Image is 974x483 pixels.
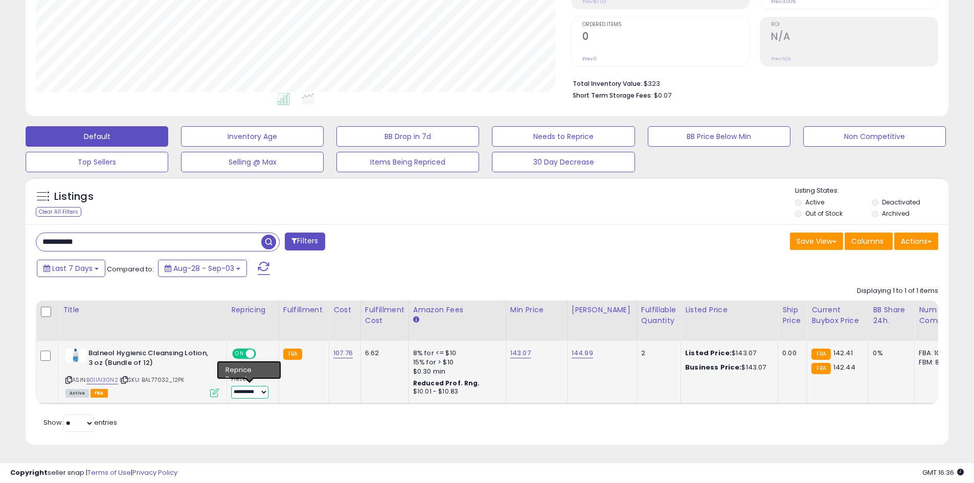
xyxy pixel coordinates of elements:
[833,348,853,358] span: 142.41
[336,126,479,147] button: BB Drop in 7d
[413,387,498,396] div: $10.01 - $10.83
[811,349,830,360] small: FBA
[641,305,676,326] div: Fulfillable Quantity
[413,305,502,315] div: Amazon Fees
[790,233,843,250] button: Save View
[685,362,741,372] b: Business Price:
[120,376,184,384] span: | SKU: BAL77032_12PK
[86,376,118,384] a: B01IAI30N2
[582,31,749,44] h2: 0
[833,362,855,372] span: 142.44
[492,152,635,172] button: 30 Day Decrease
[233,350,246,358] span: ON
[771,22,938,28] span: ROI
[283,349,302,360] small: FBA
[510,305,563,315] div: Min Price
[413,379,480,387] b: Reduced Prof. Rng.
[685,348,732,358] b: Listed Price:
[572,305,632,315] div: [PERSON_NAME]
[63,305,222,315] div: Title
[107,264,154,274] span: Compared to:
[782,305,803,326] div: Ship Price
[492,126,635,147] button: Needs to Reprice
[873,349,907,358] div: 0%
[413,367,498,376] div: $0.30 min
[851,236,884,246] span: Columns
[37,260,105,277] button: Last 7 Days
[231,305,275,315] div: Repricing
[333,305,356,315] div: Cost
[919,358,953,367] div: FBM: 8
[333,348,353,358] a: 107.76
[572,348,593,358] a: 144.99
[771,31,938,44] h2: N/A
[805,209,843,218] label: Out of Stock
[10,468,177,478] div: seller snap | |
[90,389,108,398] span: FBA
[573,79,642,88] b: Total Inventory Value:
[255,350,271,358] span: OFF
[882,198,920,206] label: Deactivated
[132,468,177,477] a: Privacy Policy
[573,77,931,89] li: $323
[231,364,271,374] div: Amazon AI *
[811,363,830,374] small: FBA
[65,349,86,362] img: 21R7cuYmDtL._SL40_.jpg
[641,349,673,358] div: 2
[795,186,948,196] p: Listing States:
[285,233,325,250] button: Filters
[782,349,799,358] div: 0.00
[26,152,168,172] button: Top Sellers
[88,349,213,370] b: Balneol Hygienic Cleansing Lotion, 3 oz (Bundle of 12)
[10,468,48,477] strong: Copyright
[919,305,956,326] div: Num of Comp.
[87,468,131,477] a: Terms of Use
[771,56,791,62] small: Prev: N/A
[36,207,81,217] div: Clear All Filters
[803,126,946,147] button: Non Competitive
[173,263,234,273] span: Aug-28 - Sep-03
[805,198,824,206] label: Active
[413,358,498,367] div: 15% for > $10
[882,209,910,218] label: Archived
[158,260,247,277] button: Aug-28 - Sep-03
[582,56,597,62] small: Prev: 0
[685,363,770,372] div: $143.07
[26,126,168,147] button: Default
[845,233,893,250] button: Columns
[65,389,89,398] span: All listings currently available for purchase on Amazon
[811,305,864,326] div: Current Buybox Price
[582,22,749,28] span: Ordered Items
[685,349,770,358] div: $143.07
[181,126,324,147] button: Inventory Age
[573,91,652,100] b: Short Term Storage Fees:
[873,305,910,326] div: BB Share 24h.
[413,315,419,325] small: Amazon Fees.
[181,152,324,172] button: Selling @ Max
[43,418,117,427] span: Show: entries
[65,349,219,396] div: ASIN:
[365,305,404,326] div: Fulfillment Cost
[365,349,401,358] div: 6.62
[510,348,531,358] a: 143.07
[894,233,938,250] button: Actions
[283,305,325,315] div: Fulfillment
[857,286,938,296] div: Displaying 1 to 1 of 1 items
[52,263,93,273] span: Last 7 Days
[231,376,271,399] div: Preset:
[922,468,964,477] span: 2025-09-11 16:36 GMT
[685,305,774,315] div: Listed Price
[413,349,498,358] div: 8% for <= $10
[648,126,790,147] button: BB Price Below Min
[654,90,671,100] span: $0.07
[919,349,953,358] div: FBA: 10
[54,190,94,204] h5: Listings
[336,152,479,172] button: Items Being Repriced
